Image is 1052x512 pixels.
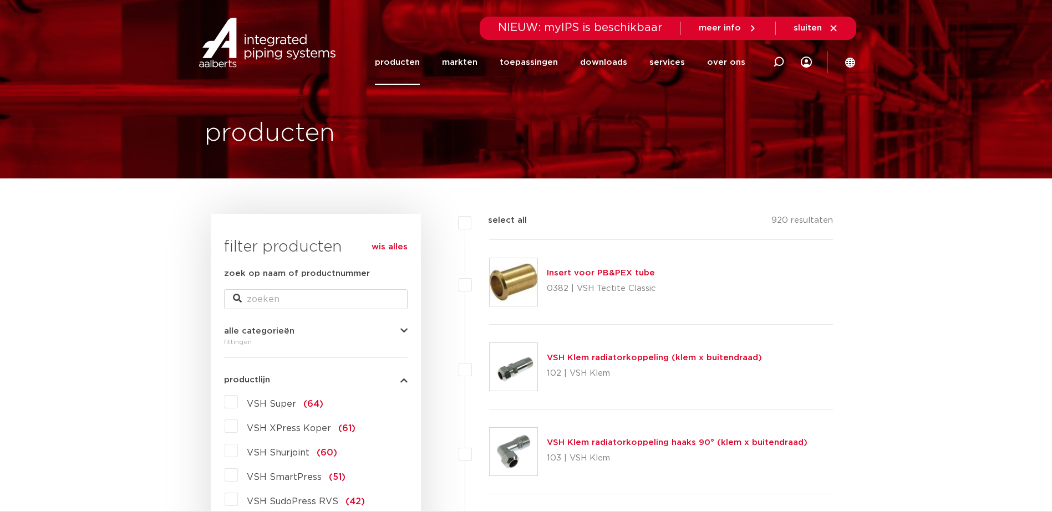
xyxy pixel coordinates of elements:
span: (64) [303,400,323,408]
span: alle categorieën [224,327,294,335]
span: VSH XPress Koper [247,424,331,433]
span: VSH Shurjoint [247,448,309,457]
a: meer info [699,23,758,33]
a: downloads [580,40,627,85]
span: (51) [329,473,345,482]
h3: filter producten [224,236,408,258]
a: services [649,40,685,85]
span: VSH SmartPress [247,473,322,482]
span: productlijn [224,376,270,384]
a: sluiten [794,23,838,33]
div: my IPS [801,40,812,85]
a: wis alles [372,240,408,254]
span: VSH SudoPress RVS [247,497,338,506]
a: VSH Klem radiatorkoppeling (klem x buitendraad) [547,354,762,362]
p: 920 resultaten [771,214,833,231]
img: Thumbnail for Insert voor PB&PEX tube [490,258,537,306]
p: 102 | VSH Klem [547,365,762,382]
p: 0382 | VSH Tectite Classic [547,280,656,298]
a: VSH Klem radiatorkoppeling haaks 90° (klem x buitendraad) [547,438,807,447]
img: Thumbnail for VSH Klem radiatorkoppeling (klem x buitendraad) [490,343,537,391]
span: meer info [699,24,741,32]
label: zoek op naam of productnummer [224,267,370,280]
span: (61) [338,424,355,433]
span: (42) [345,497,365,506]
button: alle categorieën [224,327,408,335]
label: select all [471,214,527,227]
a: markten [442,40,477,85]
a: over ons [707,40,745,85]
a: Insert voor PB&PEX tube [547,269,655,277]
span: NIEUW: myIPS is beschikbaar [498,22,663,33]
nav: Menu [375,40,745,85]
button: productlijn [224,376,408,384]
h1: producten [205,116,335,151]
span: (60) [317,448,337,457]
img: Thumbnail for VSH Klem radiatorkoppeling haaks 90° (klem x buitendraad) [490,428,537,475]
div: fittingen [224,335,408,349]
span: sluiten [794,24,822,32]
a: producten [375,40,420,85]
span: VSH Super [247,400,296,408]
input: zoeken [224,289,408,309]
a: toepassingen [500,40,558,85]
p: 103 | VSH Klem [547,449,807,467]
